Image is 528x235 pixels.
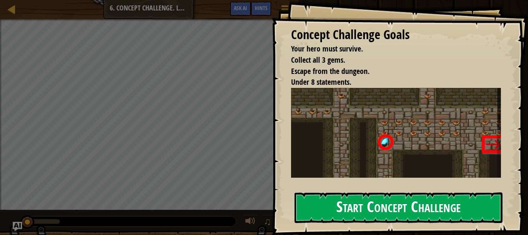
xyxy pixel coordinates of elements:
button: Ask AI [230,2,251,16]
div: Concept Challenge Goals [291,26,501,44]
span: Collect all 3 gems. [291,55,345,65]
img: Asses2 [291,88,507,225]
button: Ask AI [13,222,22,231]
button: Start Concept Challenge [295,192,502,223]
span: Hints [255,4,267,12]
button: Adjust volume [243,214,258,230]
li: Escape from the dungeon. [281,66,499,77]
span: Your hero must survive. [291,43,363,54]
span: Under 8 statements. [291,77,351,87]
li: Collect all 3 gems. [281,55,499,66]
li: Under 8 statements. [281,77,499,88]
li: Your hero must survive. [281,43,499,55]
span: Escape from the dungeon. [291,66,370,76]
span: Ask AI [234,4,247,12]
span: ♫ [264,216,271,227]
button: ♫ [262,214,275,230]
